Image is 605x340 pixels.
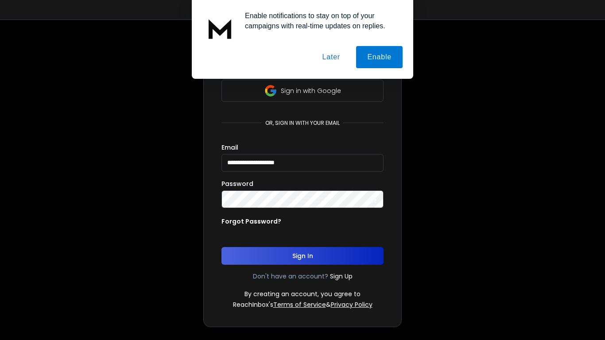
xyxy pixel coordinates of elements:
[221,144,238,151] label: Email
[221,181,253,187] label: Password
[202,11,238,46] img: notification icon
[311,46,351,68] button: Later
[331,300,372,309] a: Privacy Policy
[233,300,372,309] p: ReachInbox's &
[273,300,326,309] a: Terms of Service
[244,290,361,298] p: By creating an account, you agree to
[356,46,403,68] button: Enable
[262,120,343,127] p: or, sign in with your email
[238,11,403,31] div: Enable notifications to stay on top of your campaigns with real-time updates on replies.
[281,86,341,95] p: Sign in with Google
[221,247,384,265] button: Sign In
[221,80,384,102] button: Sign in with Google
[253,272,328,281] p: Don't have an account?
[330,272,353,281] a: Sign Up
[221,217,281,226] p: Forgot Password?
